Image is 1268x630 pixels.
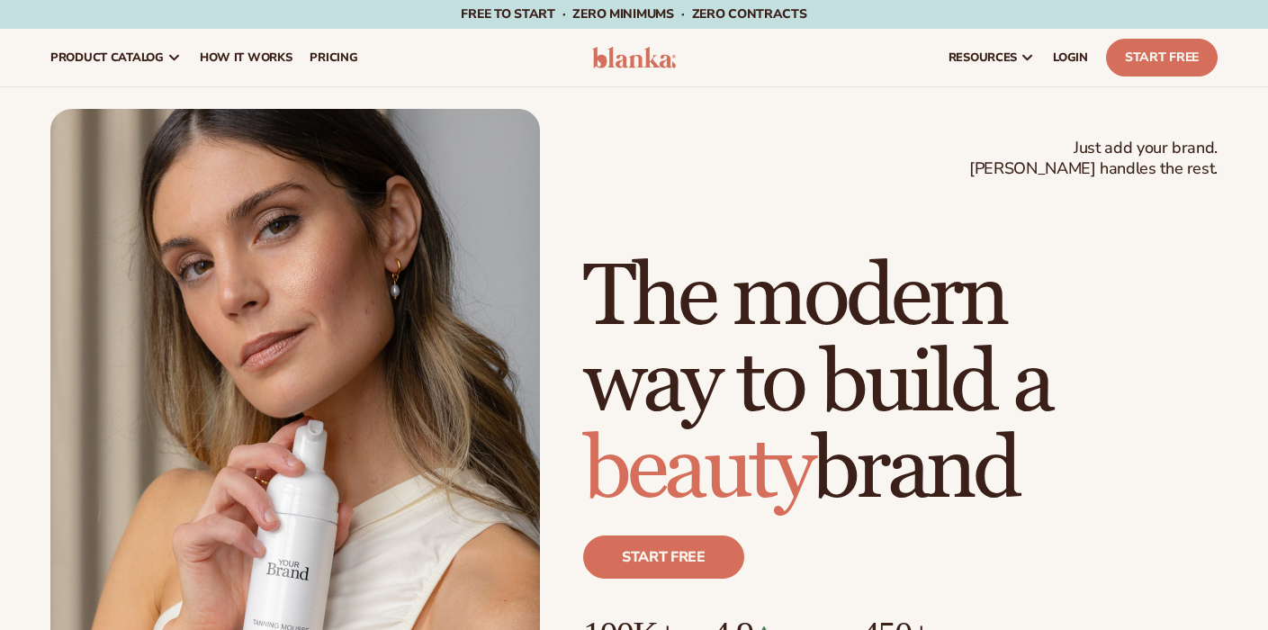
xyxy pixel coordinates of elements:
h1: The modern way to build a brand [583,255,1218,514]
a: pricing [301,29,366,86]
span: How It Works [200,50,292,65]
span: resources [949,50,1017,65]
span: Just add your brand. [PERSON_NAME] handles the rest. [969,138,1218,180]
span: beauty [583,418,812,523]
a: Start Free [1106,39,1218,76]
img: logo [592,47,677,68]
a: product catalog [41,29,191,86]
a: How It Works [191,29,301,86]
span: pricing [310,50,357,65]
span: product catalog [50,50,164,65]
span: LOGIN [1053,50,1088,65]
a: Start free [583,535,744,579]
a: resources [940,29,1044,86]
a: LOGIN [1044,29,1097,86]
span: Free to start · ZERO minimums · ZERO contracts [461,5,806,22]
